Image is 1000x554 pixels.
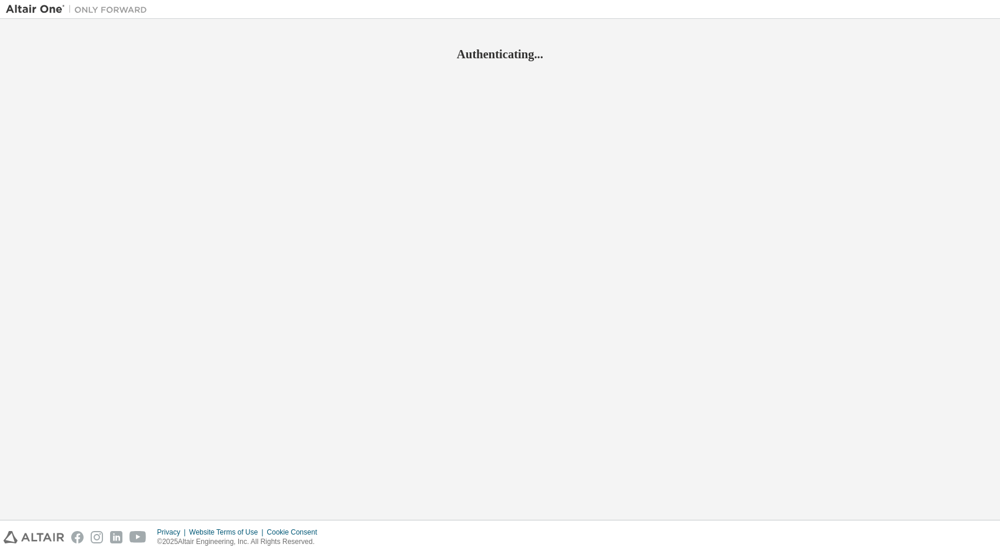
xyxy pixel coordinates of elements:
[6,47,994,62] h2: Authenticating...
[157,537,324,547] p: © 2025 Altair Engineering, Inc. All Rights Reserved.
[129,531,147,543] img: youtube.svg
[4,531,64,543] img: altair_logo.svg
[71,531,84,543] img: facebook.svg
[91,531,103,543] img: instagram.svg
[110,531,122,543] img: linkedin.svg
[189,528,267,537] div: Website Terms of Use
[6,4,153,15] img: Altair One
[267,528,324,537] div: Cookie Consent
[157,528,189,537] div: Privacy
